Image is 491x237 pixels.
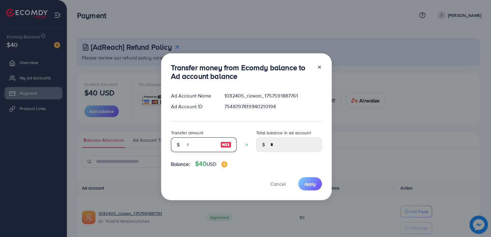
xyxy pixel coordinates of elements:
[263,177,293,190] button: Cancel
[166,103,220,110] div: Ad Account ID
[171,130,203,136] label: Transfer amount
[304,181,316,187] span: Apply
[219,103,327,110] div: 7548797819340210194
[220,141,231,148] img: image
[221,161,227,167] img: image
[171,63,312,81] h3: Transfer money from Ecomdy balance to Ad account balance
[195,160,227,168] h4: $40
[256,130,311,136] label: Total balance in ad account
[270,181,286,187] span: Cancel
[298,177,322,190] button: Apply
[219,92,327,99] div: 1032405_rizwan_1757591887761
[207,161,216,167] span: USD
[166,92,220,99] div: Ad Account Name
[171,161,190,168] span: Balance:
